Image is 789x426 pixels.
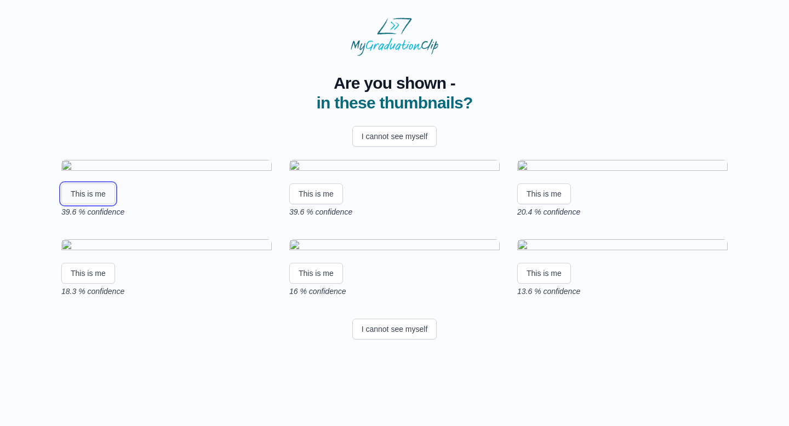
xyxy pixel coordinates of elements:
img: MyGraduationClip [351,18,438,56]
p: 13.6 % confidence [517,286,728,297]
img: ca56d46bb0b8b8a9ba3272ba8654ee7fd31a8168.gif [61,160,272,175]
img: 95b1e59061ad0ef8448672a660106d8048b2268b.gif [517,239,728,254]
button: I cannot see myself [352,319,437,339]
button: This is me [289,183,343,204]
img: 74e29aca48f03cdf706b5b08d58e22edbced8546.gif [289,160,500,175]
button: I cannot see myself [352,126,437,147]
span: Are you shown - [316,73,472,93]
button: This is me [61,183,115,204]
button: This is me [61,263,115,284]
span: in these thumbnails? [316,94,472,112]
button: This is me [517,263,571,284]
img: 6ceb592a536d4d6574fa26503edde0d4b014db54.gif [61,239,272,254]
p: 39.6 % confidence [61,206,272,217]
img: 1e43e7f1661aa4d0a94296759642621f0e53c9bf.gif [517,160,728,175]
p: 16 % confidence [289,286,500,297]
button: This is me [289,263,343,284]
p: 20.4 % confidence [517,206,728,217]
p: 39.6 % confidence [289,206,500,217]
button: This is me [517,183,571,204]
img: 05b1000f263641630e1d0cbc1e3324cf9dcdb0b4.gif [289,239,500,254]
p: 18.3 % confidence [61,286,272,297]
